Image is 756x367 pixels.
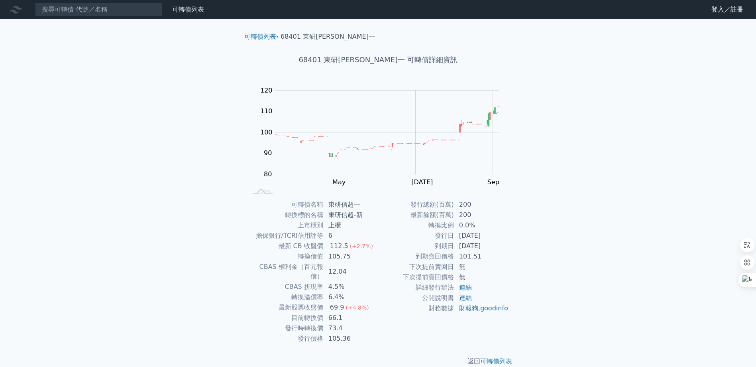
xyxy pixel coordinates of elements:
td: 擔保銀行/TCRI信用評等 [247,231,324,241]
td: 最新 CB 收盤價 [247,241,324,251]
a: 連結 [459,294,472,302]
td: 轉換價值 [247,251,324,262]
tspan: 80 [264,170,272,178]
td: 轉換比例 [378,220,454,231]
td: 最新股票收盤價 [247,302,324,313]
a: 登入／註冊 [705,3,750,16]
a: 可轉債列表 [244,33,276,40]
td: 發行價格 [247,333,324,344]
tspan: 100 [260,128,273,136]
td: 105.75 [324,251,378,262]
td: , [454,303,509,314]
li: › [244,32,279,41]
td: 66.1 [324,313,378,323]
td: 無 [454,272,509,282]
td: 公開說明書 [378,293,454,303]
td: 200 [454,199,509,210]
td: 發行時轉換價 [247,323,324,333]
iframe: Chat Widget [716,329,756,367]
td: 到期日 [378,241,454,251]
span: (+2.7%) [350,243,373,249]
g: Chart [256,87,511,202]
tspan: 120 [260,87,273,94]
p: 返回 [238,357,518,366]
td: [DATE] [454,231,509,241]
td: 上市櫃別 [247,220,324,231]
td: 可轉債名稱 [247,199,324,210]
tspan: 110 [260,107,273,115]
td: 4.5% [324,282,378,292]
td: 轉換溢價率 [247,292,324,302]
td: 101.51 [454,251,509,262]
a: goodinfo [480,304,508,312]
a: 連結 [459,284,472,291]
td: [DATE] [454,241,509,251]
td: 發行日 [378,231,454,241]
td: CBAS 權利金（百元報價） [247,262,324,282]
tspan: [DATE] [411,178,433,186]
td: 0.0% [454,220,509,231]
td: CBAS 折現率 [247,282,324,292]
div: 112.5 [328,241,350,251]
td: 12.04 [324,262,378,282]
tspan: 90 [264,149,272,157]
div: 聊天小工具 [716,329,756,367]
td: 東研信超一 [324,199,378,210]
td: 無 [454,262,509,272]
h1: 68401 東研[PERSON_NAME]一 可轉債詳細資訊 [238,54,518,65]
td: 下次提前賣回日 [378,262,454,272]
li: 68401 東研[PERSON_NAME]一 [281,32,375,41]
tspan: May [332,178,346,186]
td: 下次提前賣回價格 [378,272,454,282]
a: 可轉債列表 [172,6,204,13]
td: 上櫃 [324,220,378,231]
td: 6.4% [324,292,378,302]
td: 最新餘額(百萬) [378,210,454,220]
td: 6 [324,231,378,241]
td: 73.4 [324,323,378,333]
td: 財務數據 [378,303,454,314]
td: 東研信超-新 [324,210,378,220]
td: 到期賣回價格 [378,251,454,262]
a: 財報狗 [459,304,478,312]
input: 搜尋可轉債 代號／名稱 [35,3,163,16]
div: 69.9 [328,303,346,312]
tspan: Sep [487,178,499,186]
td: 轉換標的名稱 [247,210,324,220]
td: 目前轉換價 [247,313,324,323]
td: 詳細發行辦法 [378,282,454,293]
td: 發行總額(百萬) [378,199,454,210]
a: 可轉債列表 [480,357,512,365]
td: 200 [454,210,509,220]
span: (+4.8%) [346,304,369,311]
td: 105.36 [324,333,378,344]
